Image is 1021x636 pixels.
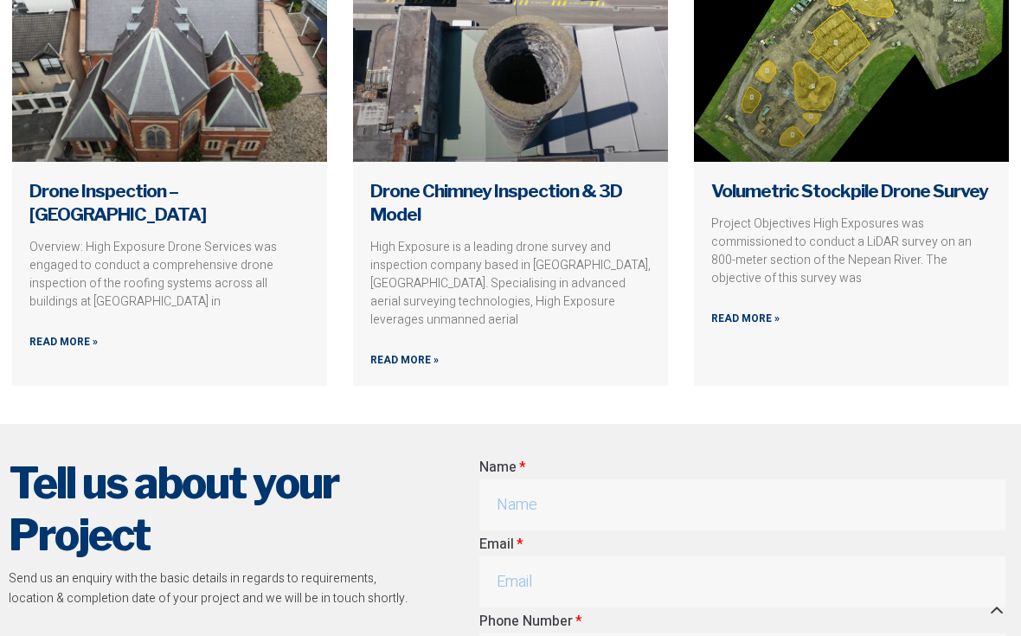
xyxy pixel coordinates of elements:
[479,534,523,556] label: Email
[29,238,310,311] p: Overview: High Exposure Drone Services was engaged to conduct a comprehensive drone inspection of...
[9,457,410,561] h2: Tell us about your Project
[29,180,206,225] a: Drone Inspection – [GEOGRAPHIC_DATA]
[479,479,1005,530] input: Name
[370,352,439,369] a: Read more about Drone Chimney Inspection & 3D Model
[711,215,992,287] p: Project Objectives High Exposures was commissioned to conduct a LiDAR survey on an 800-meter sect...
[479,611,582,633] label: Phone Number
[9,569,410,608] p: Send us an enquiry with the basic details in regards to requirements, location & completion date ...
[711,180,988,202] a: Volumetric Stockpile Drone Survey
[370,180,622,225] a: Drone Chimney Inspection & 3D Model
[370,238,651,329] p: High Exposure is a leading drone survey and inspection company based in [GEOGRAPHIC_DATA], [GEOGR...
[479,457,526,479] label: Name
[29,334,98,350] a: Read more about Drone Inspection – St Vincents College
[711,311,780,327] a: Read more about Volumetric Stockpile Drone Survey
[479,556,1005,607] input: Email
